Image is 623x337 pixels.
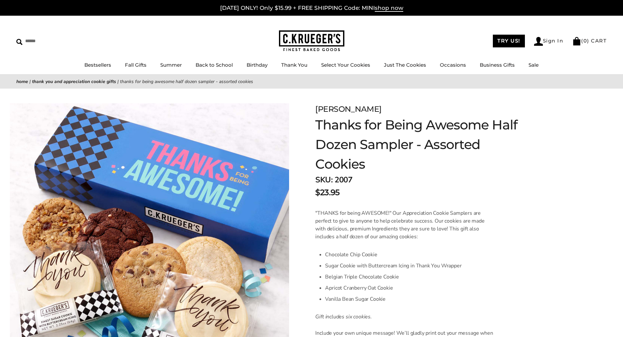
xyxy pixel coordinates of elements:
[16,78,607,85] nav: breadcrumbs
[247,62,268,68] a: Birthday
[335,175,352,185] span: 2007
[315,313,372,320] i: Gift includes six cookies.
[572,37,581,45] img: Bag
[120,78,253,85] span: Thanks for Being Awesome Half Dozen Sampler - Assorted Cookies
[528,62,539,68] a: Sale
[325,284,393,292] span: Apricot Cranberry Oat Cookie
[440,62,466,68] a: Occasions
[325,262,461,269] span: Sugar Cookie with Buttercream Icing in Thank You Wrapper
[325,295,386,303] span: Vanilla Bean Sugar Cookie
[29,78,31,85] span: |
[384,62,426,68] a: Just The Cookies
[321,62,370,68] a: Select Your Cookies
[220,5,403,12] a: [DATE] ONLY! Only $15.99 + FREE SHIPPING Code: MINIshop now
[125,62,147,68] a: Fall Gifts
[325,251,377,258] span: Chocolate Chip Cookie
[16,78,28,85] a: Home
[279,30,344,52] img: C.KRUEGER'S
[315,115,524,174] h1: Thanks for Being Awesome Half Dozen Sampler - Assorted Cookies
[534,37,563,46] a: Sign In
[315,187,339,198] span: $23.95
[480,62,515,68] a: Business Gifts
[325,273,399,280] span: Belgian Triple Chocolate Cookie
[16,36,94,46] input: Search
[572,38,607,44] a: (0) CART
[315,175,333,185] strong: SKU:
[32,78,116,85] a: Thank You and Appreciation Cookie Gifts
[583,38,587,44] span: 0
[16,39,23,45] img: Search
[84,62,111,68] a: Bestsellers
[196,62,233,68] a: Back to School
[160,62,182,68] a: Summer
[534,37,543,46] img: Account
[117,78,119,85] span: |
[315,210,484,240] span: "THANKS for being AWESOME!" Our Appreciation Cookie Samplers are perfect to give to anyone to hel...
[493,35,525,47] a: TRY US!
[281,62,307,68] a: Thank You
[375,5,403,12] span: shop now
[315,103,524,115] div: [PERSON_NAME]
